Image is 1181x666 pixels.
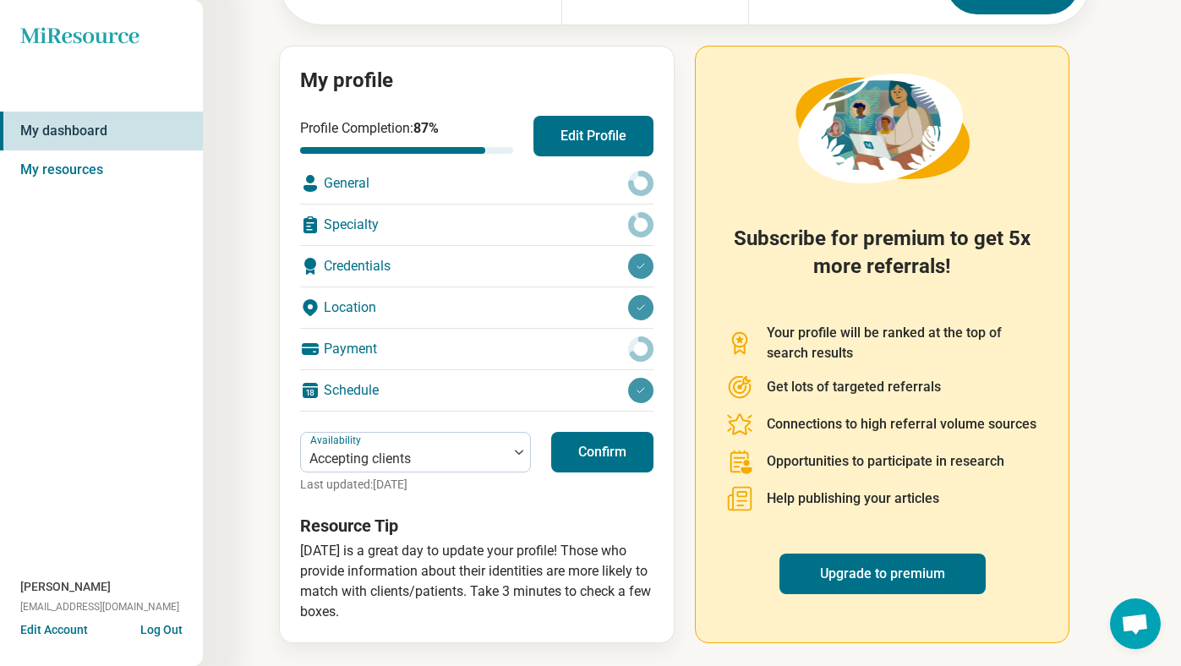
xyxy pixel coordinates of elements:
[300,67,653,96] h2: My profile
[310,434,364,446] label: Availability
[767,451,1004,472] p: Opportunities to participate in research
[767,489,939,509] p: Help publishing your articles
[300,118,513,154] div: Profile Completion:
[300,205,653,245] div: Specialty
[413,120,439,136] span: 87 %
[300,370,653,411] div: Schedule
[300,514,653,538] h3: Resource Tip
[533,116,653,156] button: Edit Profile
[551,432,653,472] button: Confirm
[300,246,653,287] div: Credentials
[20,621,88,639] button: Edit Account
[140,621,183,635] button: Log Out
[300,541,653,622] p: [DATE] is a great day to update your profile! Those who provide information about their identitie...
[300,163,653,204] div: General
[767,377,941,397] p: Get lots of targeted referrals
[1110,598,1161,649] div: Open chat
[300,287,653,328] div: Location
[767,414,1036,434] p: Connections to high referral volume sources
[726,225,1038,303] h2: Subscribe for premium to get 5x more referrals!
[300,329,653,369] div: Payment
[300,476,531,494] p: Last updated: [DATE]
[20,599,179,614] span: [EMAIL_ADDRESS][DOMAIN_NAME]
[20,578,111,596] span: [PERSON_NAME]
[767,323,1038,363] p: Your profile will be ranked at the top of search results
[779,554,986,594] a: Upgrade to premium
